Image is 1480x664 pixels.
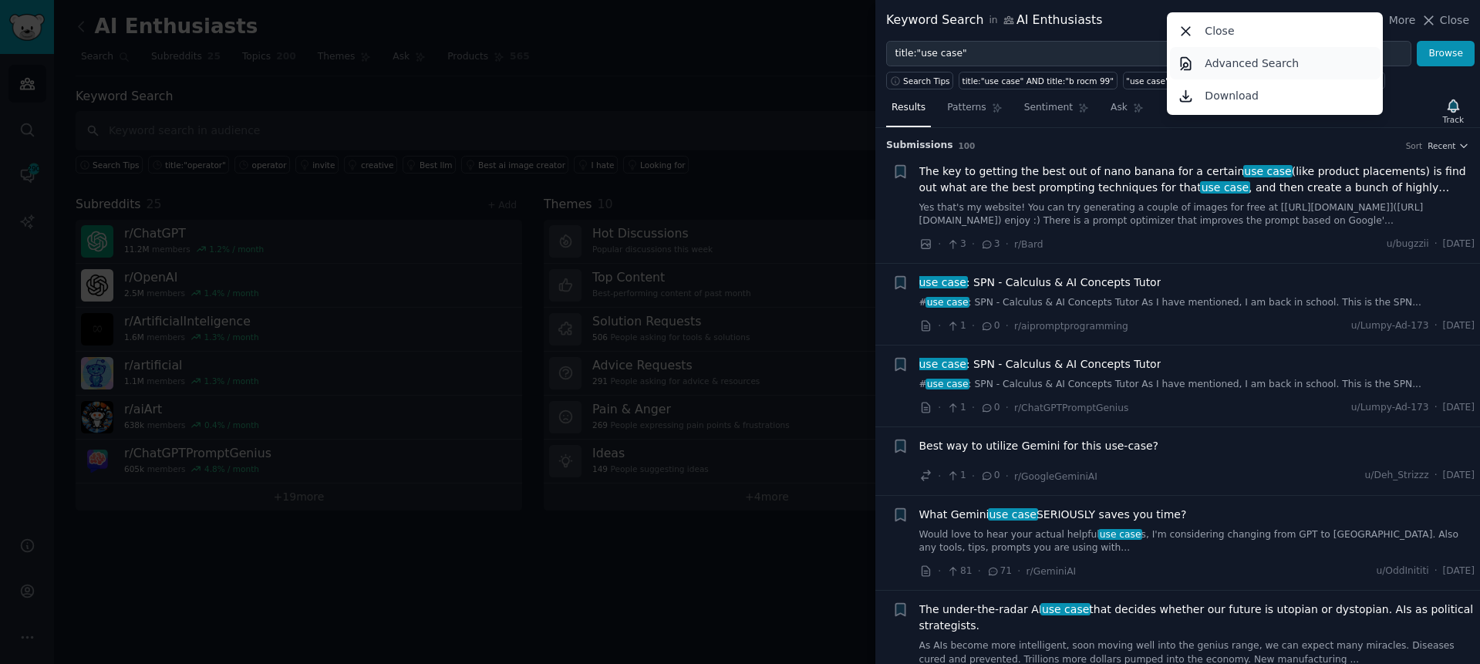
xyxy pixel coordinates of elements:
span: use case [918,276,968,288]
button: Browse [1417,41,1475,67]
p: Advanced Search [1205,56,1299,72]
span: 71 [986,565,1012,578]
div: "use case" OR "b rocm 99" [1126,76,1235,86]
a: use case: SPN - Calculus & AI Concepts Tutor [919,275,1161,291]
span: use case [1243,165,1293,177]
span: Recent [1428,140,1455,151]
span: r/GoogleGeminiAI [1014,471,1097,482]
span: · [1434,565,1438,578]
span: u/Lumpy-Ad-173 [1351,401,1429,415]
span: in [989,14,997,28]
span: · [1006,318,1009,334]
span: 0 [980,469,1000,483]
span: 1 [946,469,966,483]
a: The key to getting the best out of nano banana for a certainuse case(like product placements) is ... [919,163,1475,196]
span: [DATE] [1443,319,1475,333]
span: [DATE] [1443,565,1475,578]
span: · [938,318,941,334]
span: · [972,236,975,252]
span: use case [925,379,969,389]
span: 100 [959,141,976,150]
span: · [1006,236,1009,252]
span: Patterns [947,101,986,115]
a: Results [886,96,931,127]
span: · [938,236,941,252]
span: Results [892,101,925,115]
span: r/aipromptprogramming [1014,321,1128,332]
span: · [1006,468,1009,484]
span: 0 [980,319,1000,333]
span: 1 [946,401,966,415]
span: use case [988,508,1038,521]
span: : SPN - Calculus & AI Concepts Tutor [919,356,1161,372]
div: title:"use case" AND title:"b rocm 99" [963,76,1114,86]
div: Track [1443,114,1464,125]
span: · [1434,238,1438,251]
span: More [1389,12,1416,29]
a: Patterns [942,96,1007,127]
span: : SPN - Calculus & AI Concepts Tutor [919,275,1161,291]
span: 81 [946,565,972,578]
span: · [1434,319,1438,333]
span: Submission s [886,139,953,153]
span: · [978,563,981,579]
a: Sentiment [1019,96,1094,127]
a: #use case: SPN - Calculus & AI Concepts Tutor As I have mentioned, I am back in school. This is t... [919,378,1475,392]
p: Download [1205,88,1259,104]
span: Ask [1111,101,1128,115]
span: · [972,468,975,484]
span: The key to getting the best out of nano banana for a certain (like product placements) is find ou... [919,163,1475,196]
span: 0 [980,401,1000,415]
span: use case [925,297,969,308]
button: Recent [1428,140,1469,151]
span: [DATE] [1443,469,1475,483]
a: Ask [1105,96,1149,127]
span: · [1434,401,1438,415]
span: use case [1098,529,1142,540]
button: Search Tips [886,72,953,89]
span: r/GeminiAI [1027,566,1077,577]
span: · [972,318,975,334]
p: Close [1205,23,1234,39]
span: [DATE] [1443,401,1475,415]
a: Best way to utilize Gemini for this use-case? [919,438,1159,454]
span: r/Bard [1014,239,1043,250]
a: title:"use case" AND title:"b rocm 99" [959,72,1118,89]
a: What Geminiuse caseSERIOUSLY saves you time? [919,507,1187,523]
span: use case [918,358,968,370]
a: Download [1170,79,1381,112]
span: use case [1200,181,1250,194]
span: · [1006,399,1009,416]
span: · [938,563,941,579]
span: Close [1440,12,1469,29]
span: u/OddInititi [1376,565,1428,578]
span: · [1017,563,1020,579]
span: u/Lumpy-Ad-173 [1351,319,1429,333]
span: What Gemini SERIOUSLY saves you time? [919,507,1187,523]
span: · [972,399,975,416]
div: Sort [1406,140,1423,151]
button: Close [1421,12,1469,29]
span: The under-the-radar AI that decides whether our future is utopian or dystopian. AIs as political ... [919,602,1475,634]
button: Track [1438,95,1469,127]
a: "use case" OR "b rocm 99" [1123,72,1239,89]
span: 3 [946,238,966,251]
div: Keyword Search AI Enthusiasts [886,11,1102,30]
span: [DATE] [1443,238,1475,251]
button: More [1373,12,1416,29]
span: use case [1040,603,1091,615]
a: Would love to hear your actual helpfuluse cases, I'm considering changing from GPT to [GEOGRAPHIC... [919,528,1475,555]
span: 3 [980,238,1000,251]
span: Sentiment [1024,101,1073,115]
span: u/bugzzii [1387,238,1429,251]
a: #use case: SPN - Calculus & AI Concepts Tutor As I have mentioned, I am back in school. This is t... [919,296,1475,310]
span: Search Tips [903,76,950,86]
a: The under-the-radar AIuse casethat decides whether our future is utopian or dystopian. AIs as pol... [919,602,1475,634]
span: 1 [946,319,966,333]
span: · [938,399,941,416]
span: r/ChatGPTPromptGenius [1014,403,1128,413]
a: Advanced Search [1170,47,1381,79]
span: u/Deh_Strizzz [1365,469,1429,483]
a: use case: SPN - Calculus & AI Concepts Tutor [919,356,1161,372]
